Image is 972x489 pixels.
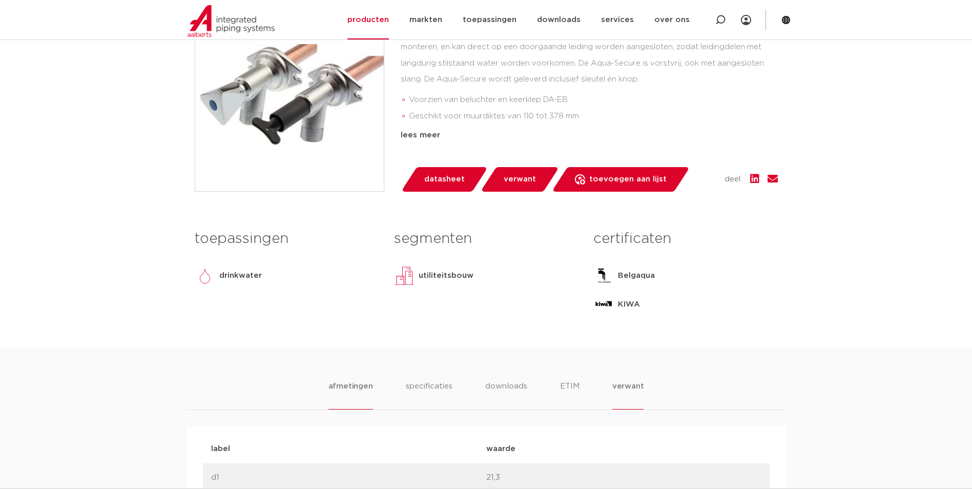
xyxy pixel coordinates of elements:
img: Product Image for VSH Aqua-Secure vorstvrije gevelkraan MM R1/2"xG3/4" (DN15) Cr [195,3,384,191]
li: ETIM [560,380,580,410]
p: label [211,443,486,455]
h3: segmenten [394,229,578,249]
span: verwant [504,171,536,188]
span: toevoegen aan lijst [589,171,667,188]
li: downloads [485,380,527,410]
p: Belgaqua [618,270,655,282]
li: specificaties [406,380,452,410]
p: drinkwater [219,270,262,282]
img: utiliteitsbouw [394,266,415,286]
img: drinkwater [195,266,215,286]
li: Geschikt voor muurdiktes van 110 tot 378 mm [409,108,778,125]
h3: certificaten [593,229,777,249]
h3: toepassingen [195,229,379,249]
span: datasheet [424,171,465,188]
a: verwant [480,167,559,192]
span: deel: [725,173,742,186]
img: Belgaqua [593,266,614,286]
div: De VSH Aqua-Secure vorstvrije gevelkraan heeft een strak en modern uiterlijk, is eenvoudig te mon... [401,23,778,125]
li: Voorzien van beluchter en keerklep DA-EB [409,92,778,108]
li: afmetingen [328,380,373,410]
p: 21,3 [486,472,761,484]
li: verwant [612,380,644,410]
p: waarde [486,443,761,455]
p: utiliteitsbouw [419,270,473,282]
div: lees meer [401,129,778,141]
img: KIWA [593,294,614,315]
p: d1 [211,472,486,484]
p: KIWA [618,298,640,311]
a: datasheet [401,167,488,192]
